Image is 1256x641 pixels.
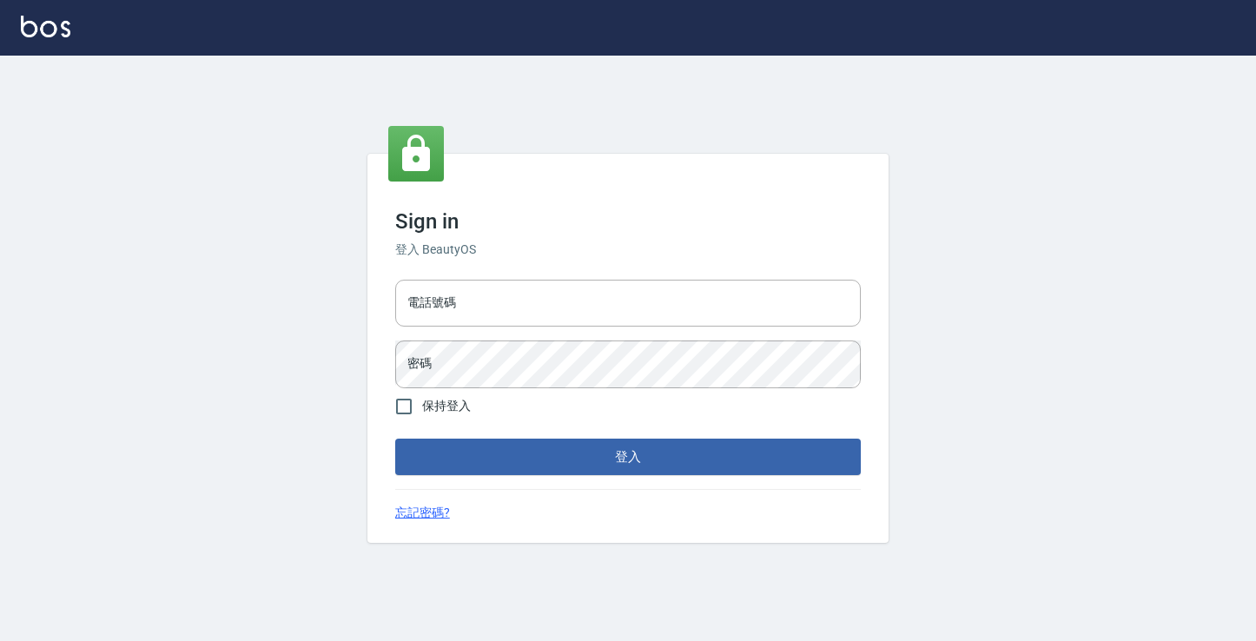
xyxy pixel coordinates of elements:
[395,209,861,234] h3: Sign in
[395,241,861,259] h6: 登入 BeautyOS
[422,397,471,415] span: 保持登入
[395,439,861,475] button: 登入
[395,504,450,522] a: 忘記密碼?
[21,16,70,37] img: Logo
